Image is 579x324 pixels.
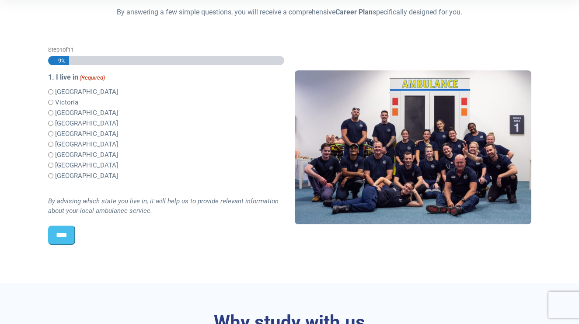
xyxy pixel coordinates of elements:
span: 11 [68,46,74,53]
label: [GEOGRAPHIC_DATA] [55,139,118,150]
label: Victoria [55,98,78,108]
label: [GEOGRAPHIC_DATA] [55,118,118,129]
span: 9% [54,56,66,65]
span: 1 [59,46,63,53]
p: By answering a few simple questions, you will receive a comprehensive specifically designed for you. [48,7,531,17]
p: Step of [48,45,285,54]
label: [GEOGRAPHIC_DATA] [55,171,118,181]
label: [GEOGRAPHIC_DATA] [55,150,118,160]
i: By advising which state you live in, it will help us to provide relevant information about your l... [48,197,279,215]
span: (Required) [79,73,105,82]
legend: 1. I live in [48,72,285,83]
label: [GEOGRAPHIC_DATA] [55,108,118,118]
label: [GEOGRAPHIC_DATA] [55,87,118,97]
label: [GEOGRAPHIC_DATA] [55,160,118,171]
label: [GEOGRAPHIC_DATA] [55,129,118,139]
strong: Career Plan [335,8,373,16]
